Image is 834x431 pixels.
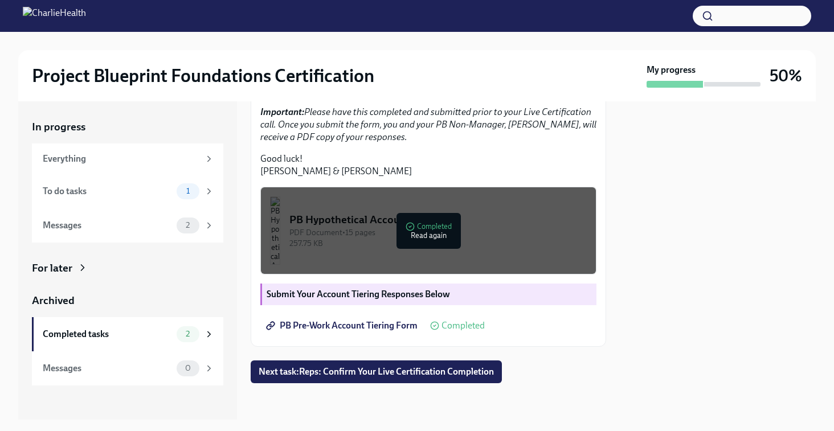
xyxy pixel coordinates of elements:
[32,293,223,308] a: Archived
[32,174,223,208] a: To do tasks1
[270,196,280,265] img: PB Hypothetical Accounts
[647,64,696,76] strong: My progress
[179,187,197,195] span: 1
[260,106,304,117] strong: Important:
[289,227,587,238] div: PDF Document • 15 pages
[268,320,418,331] span: PB Pre-Work Account Tiering Form
[441,321,485,330] span: Completed
[770,65,802,86] h3: 50%
[43,185,172,198] div: To do tasks
[251,360,502,383] button: Next task:Reps: Confirm Your Live Certification Completion
[32,143,223,174] a: Everything
[267,289,450,299] strong: Submit Your Account Tiering Responses Below
[260,314,426,337] a: PB Pre-Work Account Tiering Form
[259,366,494,377] span: Next task : Reps: Confirm Your Live Certification Completion
[23,7,86,25] img: CharlieHealth
[260,106,596,142] em: Please have this completed and submitted prior to your Live Certification call. Once you submit t...
[32,208,223,243] a: Messages2
[32,317,223,351] a: Completed tasks2
[32,351,223,385] a: Messages0
[32,261,72,276] div: For later
[260,153,596,178] p: Good luck! [PERSON_NAME] & [PERSON_NAME]
[43,328,172,340] div: Completed tasks
[179,221,197,229] span: 2
[43,153,199,165] div: Everything
[260,187,596,274] button: PB Hypothetical AccountsPDF Document•15 pages257.75 KBCompletedRead again
[289,212,587,227] div: PB Hypothetical Accounts
[43,219,172,232] div: Messages
[32,120,223,134] a: In progress
[32,64,374,87] h2: Project Blueprint Foundations Certification
[32,261,223,276] a: For later
[178,364,198,372] span: 0
[179,330,197,338] span: 2
[289,238,587,249] div: 257.75 KB
[43,362,172,375] div: Messages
